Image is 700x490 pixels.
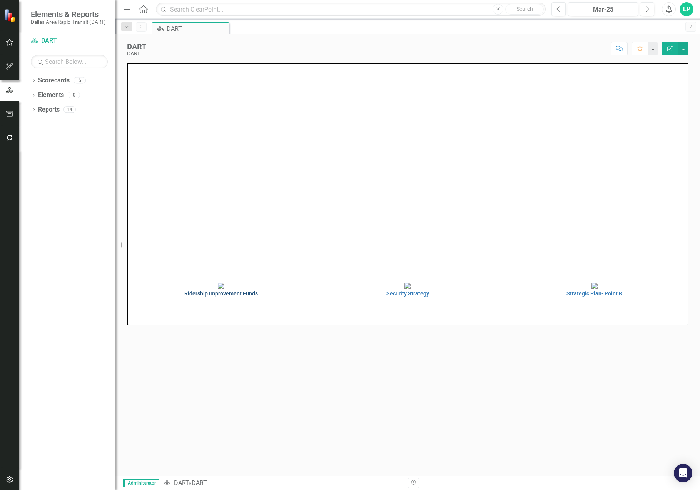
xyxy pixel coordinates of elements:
a: Scorecards [38,76,70,85]
div: DART [127,42,146,51]
button: Mar-25 [568,2,638,16]
input: Search Below... [31,55,108,68]
div: DART [167,24,227,33]
a: Elements [38,91,64,100]
span: Elements & Reports [31,10,106,19]
span: Administrator [123,479,159,487]
input: Search ClearPoint... [156,3,546,16]
a: Ridership Improvement Funds [130,282,312,297]
div: DART [192,479,207,487]
a: Reports [38,105,60,114]
img: mceclip4%20v3.png [591,283,598,289]
div: DART [127,51,146,57]
div: 6 [74,77,86,84]
h4: Ridership Improvement Funds [130,291,312,297]
button: Search [505,4,544,15]
a: Security Strategy [316,282,499,297]
span: Search [516,6,533,12]
img: ClearPoint Strategy [4,9,17,22]
a: DART [31,37,108,45]
a: DART [174,479,189,487]
div: 14 [63,106,76,113]
div: Mar-25 [571,5,635,14]
img: mceclip2%20v4.png [404,283,411,289]
h4: Security Strategy [316,291,499,297]
div: Open Intercom Messenger [674,464,692,482]
a: Strategic Plan- Point B [503,282,686,297]
h4: Strategic Plan- Point B [503,291,686,297]
button: LP [680,2,693,16]
div: » [163,479,402,488]
div: 0 [68,92,80,98]
img: mceclip1%20v4.png [218,283,224,289]
small: Dallas Area Rapid Transit (DART) [31,19,106,25]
